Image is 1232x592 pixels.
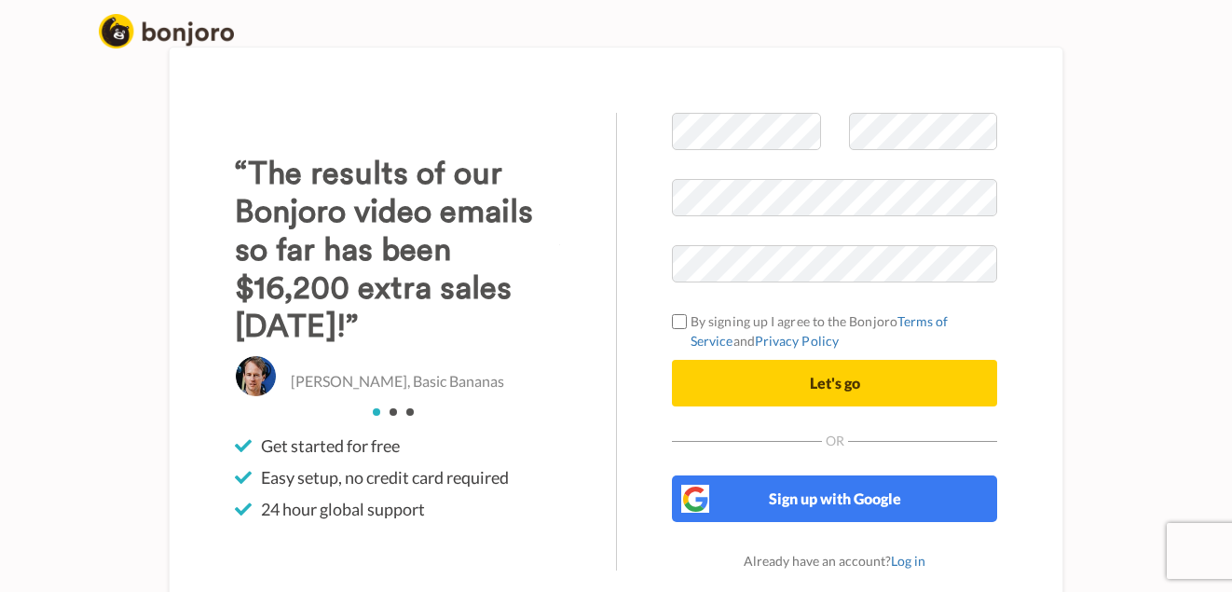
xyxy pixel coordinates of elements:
span: Or [822,434,848,447]
label: By signing up I agree to the Bonjoro and [672,311,997,351]
span: Get started for free [261,434,400,457]
a: Terms of Service [691,313,949,349]
span: Easy setup, no credit card required [261,466,509,489]
button: Let's go [672,360,997,406]
span: 24 hour global support [261,498,425,520]
h3: “The results of our Bonjoro video emails so far has been $16,200 extra sales [DATE]!” [235,155,560,346]
button: Sign up with Google [672,475,997,522]
a: Log in [891,553,925,569]
p: [PERSON_NAME], Basic Bananas [291,371,504,392]
img: Christo Hall, Basic Bananas [235,355,277,397]
input: By signing up I agree to the BonjoroTerms of ServiceandPrivacy Policy [672,314,687,329]
span: Already have an account? [744,553,925,569]
a: Privacy Policy [755,333,839,349]
span: Sign up with Google [769,489,901,507]
img: logo_full.png [99,14,234,48]
span: Let's go [810,374,860,392]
